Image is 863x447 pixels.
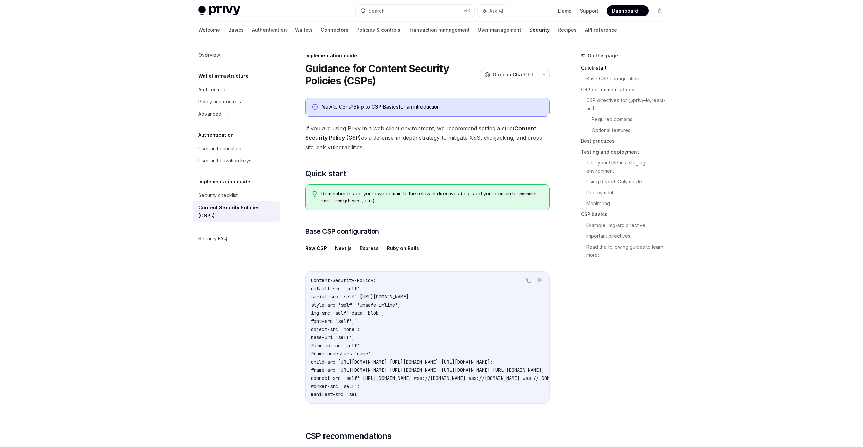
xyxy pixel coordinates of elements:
[311,318,354,324] span: font-src 'self';
[198,178,250,186] h5: Implementation guide
[586,231,670,241] a: Important directives
[586,220,670,231] a: Example: img-src directive
[193,49,280,61] a: Overview
[198,203,276,220] div: Content Security Policies (CSPs)
[586,198,670,209] a: Monitoring
[586,73,670,84] a: Base CSP configuration
[193,201,280,222] a: Content Security Policies (CSPs)
[586,241,670,260] a: Read the following guides to learn more:
[198,157,251,165] div: User authorization keys
[311,326,360,332] span: object-src 'none';
[493,71,534,78] span: Open in ChatGPT
[193,142,280,155] a: User authentication
[654,5,665,16] button: Toggle dark mode
[311,391,362,397] span: manifest-src 'self'
[592,114,670,125] a: Required domains
[463,8,470,14] span: ⌘ K
[198,22,220,38] a: Welcome
[585,22,617,38] a: API reference
[305,240,327,256] button: Raw CSP
[321,190,542,205] span: Remember to add your own domain to the relevant directives (e.g., add your domain to , , etc.)
[311,286,362,292] span: default-src 'self';
[581,209,670,220] a: CSP basics
[311,334,354,341] span: base-uri 'self';
[311,359,493,365] span: child-src [URL][DOMAIN_NAME] [URL][DOMAIN_NAME] [URL][DOMAIN_NAME];
[409,22,470,38] a: Transaction management
[193,83,280,96] a: Architecture
[305,227,379,236] span: Base CSP configuration
[592,125,670,136] a: Optional features
[228,22,244,38] a: Basics
[311,277,376,284] span: Content-Security-Policy:
[335,240,352,256] button: Next.js
[586,95,670,114] a: CSP directives for @privy-io/react-auth
[333,198,362,205] code: script-src
[586,157,670,176] a: Test your CSP in a staging environment
[193,189,280,201] a: Security checklist
[581,62,670,73] a: Quick start
[311,351,373,357] span: frame-ancestors 'none';
[305,52,550,59] div: Implementation guide
[586,187,670,198] a: Deployment
[478,22,521,38] a: User management
[480,69,538,80] button: Open in ChatGPT
[558,7,572,14] a: Demo
[529,22,550,38] a: Security
[305,431,392,442] span: CSP recommendations
[588,52,618,60] span: On this page
[581,136,670,147] a: Best practices
[322,103,543,111] div: New to CSPs? for an introduction.
[193,233,280,245] a: Security FAQs
[311,310,384,316] span: img-src 'self' data: blob:;
[198,51,220,59] div: Overview
[311,383,360,389] span: worker-src 'self';
[356,5,474,17] button: Search...⌘K
[369,7,388,15] div: Search...
[360,240,379,256] button: Express
[311,302,400,308] span: style-src 'self' 'unsafe-inline';
[198,98,241,106] div: Policy and controls
[581,147,670,157] a: Testing and deployment
[311,294,411,300] span: script-src 'self' [URL][DOMAIN_NAME];
[198,110,221,118] div: Advanced
[321,191,538,205] code: connect-src
[198,72,249,80] h5: Wallet infrastructure
[356,22,400,38] a: Policies & controls
[312,191,317,197] svg: Tip
[311,375,693,381] span: connect-src 'self' [URL][DOMAIN_NAME] wss://[DOMAIN_NAME] wss://[DOMAIN_NAME] wss://[DOMAIN_NAME]...
[198,131,234,139] h5: Authentication
[478,5,508,17] button: Ask AI
[305,123,550,152] span: If you are using Privy in a web client environment, we recommend setting a strict as a defense-in...
[305,168,346,179] span: Quick start
[612,7,638,14] span: Dashboard
[321,22,348,38] a: Connectors
[295,22,313,38] a: Wallets
[311,367,544,373] span: frame-src [URL][DOMAIN_NAME] [URL][DOMAIN_NAME] [URL][DOMAIN_NAME] [URL][DOMAIN_NAME];
[252,22,287,38] a: Authentication
[198,191,238,199] div: Security checklist
[198,144,241,153] div: User authentication
[305,62,477,87] h1: Guidance for Content Security Policies (CSPs)
[311,343,362,349] span: form-action 'self';
[353,104,399,110] a: Skip to CSP Basics
[312,104,319,111] svg: Info
[193,96,280,108] a: Policy and controls
[581,84,670,95] a: CSP recommendations
[198,85,225,94] div: Architecture
[387,240,419,256] button: Ruby on Rails
[535,276,544,285] button: Ask AI
[524,276,533,285] button: Copy the contents from the code block
[607,5,649,16] a: Dashboard
[198,6,240,16] img: light logo
[586,176,670,187] a: Using Report-Only mode
[580,7,599,14] a: Support
[198,235,230,243] div: Security FAQs
[489,7,503,14] span: Ask AI
[558,22,577,38] a: Recipes
[193,155,280,167] a: User authorization keys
